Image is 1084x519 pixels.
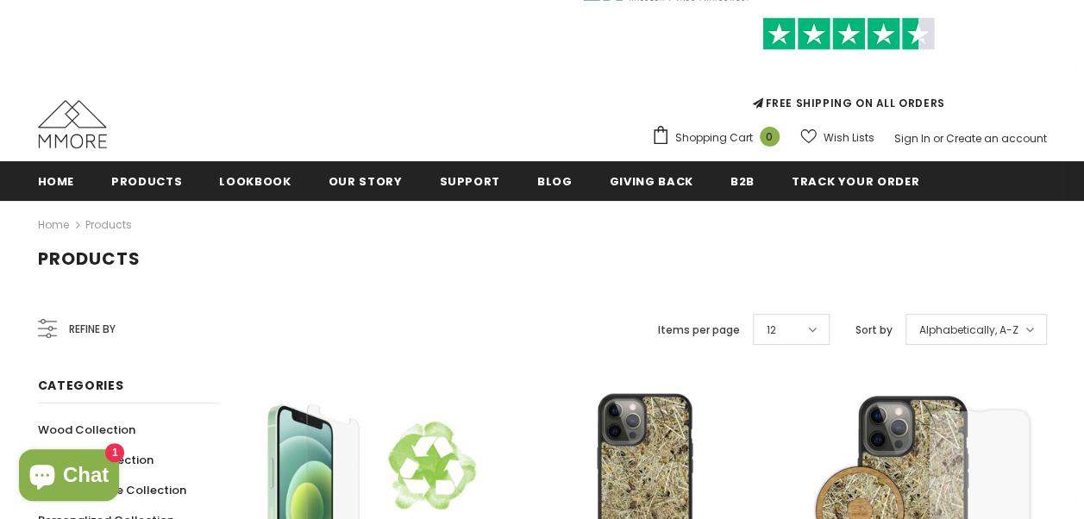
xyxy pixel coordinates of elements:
a: Create an account [946,131,1047,146]
span: Wood Collection [38,422,135,438]
inbox-online-store-chat: Shopify online store chat [14,449,124,505]
a: Home [38,161,75,200]
span: Lookbook [219,173,291,190]
img: MMORE Cases [38,100,107,148]
span: Home [38,173,75,190]
img: Trust Pilot Stars [762,17,935,51]
a: Blog [537,161,573,200]
a: Track your order [792,161,919,200]
span: Our Story [329,173,403,190]
span: 12 [767,322,776,339]
span: Giving back [610,173,693,190]
span: Alphabetically, A-Z [919,322,1018,339]
span: Blog [537,173,573,190]
a: Shopping Cart 0 [651,125,788,151]
span: Categories [38,377,124,394]
label: Items per page [658,322,740,339]
span: FREE SHIPPING ON ALL ORDERS [651,25,1047,110]
a: Products [85,217,132,232]
a: B2B [730,161,755,200]
span: Shopping Cart [675,129,753,147]
span: Track your order [792,173,919,190]
span: B2B [730,173,755,190]
span: Products [111,173,182,190]
a: support [439,161,500,200]
a: Lookbook [219,161,291,200]
span: or [933,131,943,146]
iframe: Customer reviews powered by Trustpilot [651,50,1047,95]
span: Wish Lists [824,129,874,147]
label: Sort by [855,322,893,339]
a: Our Story [329,161,403,200]
a: Wish Lists [800,122,874,153]
a: Products [111,161,182,200]
span: Refine by [69,320,116,339]
a: Organika Collection [38,445,154,475]
span: 0 [760,127,780,147]
a: Sign In [894,131,930,146]
a: Home [38,215,69,235]
a: Wood Collection [38,415,135,445]
span: support [439,173,500,190]
a: Giving back [610,161,693,200]
span: Products [38,247,141,271]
